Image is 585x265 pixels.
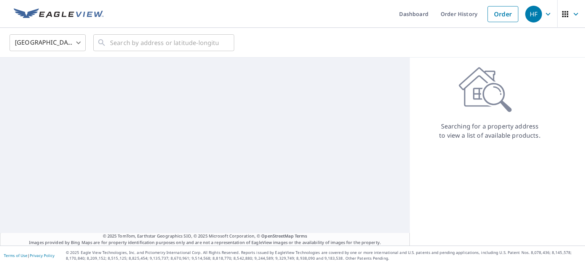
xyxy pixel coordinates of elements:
[66,250,581,261] p: © 2025 Eagle View Technologies, Inc. and Pictometry International Corp. All Rights Reserved. Repo...
[14,8,104,20] img: EV Logo
[295,233,307,239] a: Terms
[525,6,542,22] div: HF
[110,32,219,53] input: Search by address or latitude-longitude
[30,253,54,258] a: Privacy Policy
[439,122,541,140] p: Searching for a property address to view a list of available products.
[103,233,307,239] span: © 2025 TomTom, Earthstar Geographics SIO, © 2025 Microsoft Corporation, ©
[487,6,518,22] a: Order
[261,233,293,239] a: OpenStreetMap
[4,253,27,258] a: Terms of Use
[4,253,54,258] p: |
[10,32,86,53] div: [GEOGRAPHIC_DATA]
